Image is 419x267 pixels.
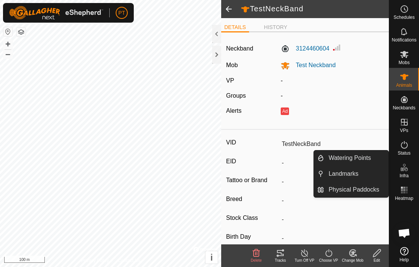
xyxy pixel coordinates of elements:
div: Edit [365,258,389,263]
span: i [210,252,213,262]
li: Physical Paddocks [314,182,388,197]
h2: TestNeckBand [241,4,389,14]
a: Help [389,244,419,265]
span: Mobs [399,60,410,65]
button: Reset Map [3,27,12,36]
div: Turn Off VP [292,258,317,263]
li: Watering Points [314,150,388,166]
img: Gallagher Logo [9,6,103,20]
li: HISTORY [261,23,291,31]
a: Landmarks [324,166,388,181]
span: Landmarks [329,169,358,178]
a: Watering Points [324,150,388,166]
img: Signal strength [332,43,341,52]
a: Privacy Policy [81,257,109,264]
button: – [3,49,12,58]
span: Schedules [393,15,414,20]
div: Choose VP [317,258,341,263]
span: Test Neckband [290,62,336,68]
label: VP [226,77,234,84]
label: Mob [226,62,238,68]
li: Landmarks [314,166,388,181]
span: Delete [251,258,262,262]
label: Birth Day [226,232,279,242]
span: Status [398,151,410,155]
label: Tattoo or Brand [226,175,279,185]
label: EID [226,157,279,166]
button: Ad [281,107,289,115]
label: Groups [226,92,246,99]
button: i [205,251,218,264]
button: Map Layers [17,28,26,37]
a: Contact Us [118,257,140,264]
span: Notifications [392,38,416,42]
div: Tracks [268,258,292,263]
span: PT [118,9,125,17]
span: VPs [400,128,408,133]
label: VID [226,138,279,147]
span: Neckbands [393,106,415,110]
div: - [278,91,387,100]
span: Help [399,258,409,262]
li: DETAILS [221,23,249,32]
app-display-virtual-paddock-transition: - [281,77,283,84]
label: 3124460604 [281,44,329,53]
span: Physical Paddocks [329,185,379,194]
label: Alerts [226,107,242,114]
div: Open chat [393,222,416,244]
span: Animals [396,83,412,87]
span: Heatmap [395,196,413,201]
a: Physical Paddocks [324,182,388,197]
label: Stock Class [226,213,279,223]
span: Infra [399,173,408,178]
div: Change Mob [341,258,365,263]
label: Neckband [226,44,253,53]
button: + [3,40,12,49]
span: Watering Points [329,153,371,163]
label: Breed [226,194,279,204]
